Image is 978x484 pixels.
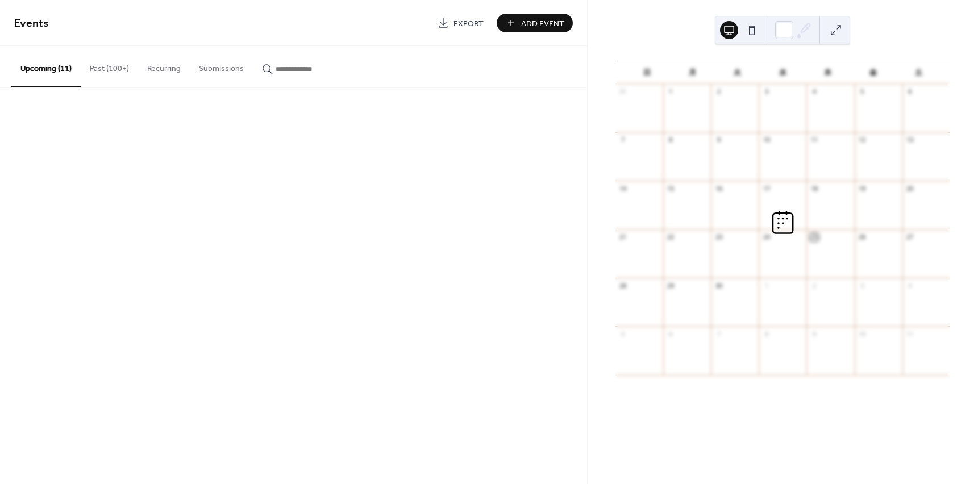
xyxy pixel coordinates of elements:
[521,18,564,30] span: Add Event
[762,184,771,193] div: 17
[858,281,867,290] div: 3
[858,184,867,193] div: 19
[81,46,138,86] button: Past (100+)
[667,136,675,144] div: 8
[858,87,867,96] div: 5
[714,136,723,144] div: 9
[810,87,818,96] div: 4
[625,61,670,84] div: 日
[810,136,818,144] div: 11
[906,136,914,144] div: 13
[762,281,771,290] div: 1
[190,46,253,86] button: Submissions
[810,233,818,241] div: 25
[810,329,818,338] div: 9
[714,184,723,193] div: 16
[667,329,675,338] div: 6
[810,184,818,193] div: 18
[858,329,867,338] div: 10
[715,61,760,84] div: 火
[667,281,675,290] div: 29
[906,233,914,241] div: 27
[138,46,190,86] button: Recurring
[906,329,914,338] div: 11
[453,18,484,30] span: Export
[760,61,805,84] div: 水
[906,87,914,96] div: 6
[714,233,723,241] div: 23
[762,329,771,338] div: 8
[896,61,941,84] div: 土
[810,281,818,290] div: 2
[858,136,867,144] div: 12
[805,61,851,84] div: 木
[714,281,723,290] div: 30
[762,233,771,241] div: 24
[497,14,573,32] button: Add Event
[667,184,675,193] div: 15
[619,281,627,290] div: 28
[762,87,771,96] div: 3
[619,329,627,338] div: 5
[619,87,627,96] div: 31
[667,87,675,96] div: 1
[11,46,81,87] button: Upcoming (11)
[714,329,723,338] div: 7
[669,61,715,84] div: 月
[851,61,896,84] div: 金
[619,233,627,241] div: 21
[619,136,627,144] div: 7
[906,184,914,193] div: 20
[619,184,627,193] div: 14
[714,87,723,96] div: 2
[667,233,675,241] div: 22
[762,136,771,144] div: 10
[14,12,49,35] span: Events
[906,281,914,290] div: 4
[429,14,492,32] a: Export
[858,233,867,241] div: 26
